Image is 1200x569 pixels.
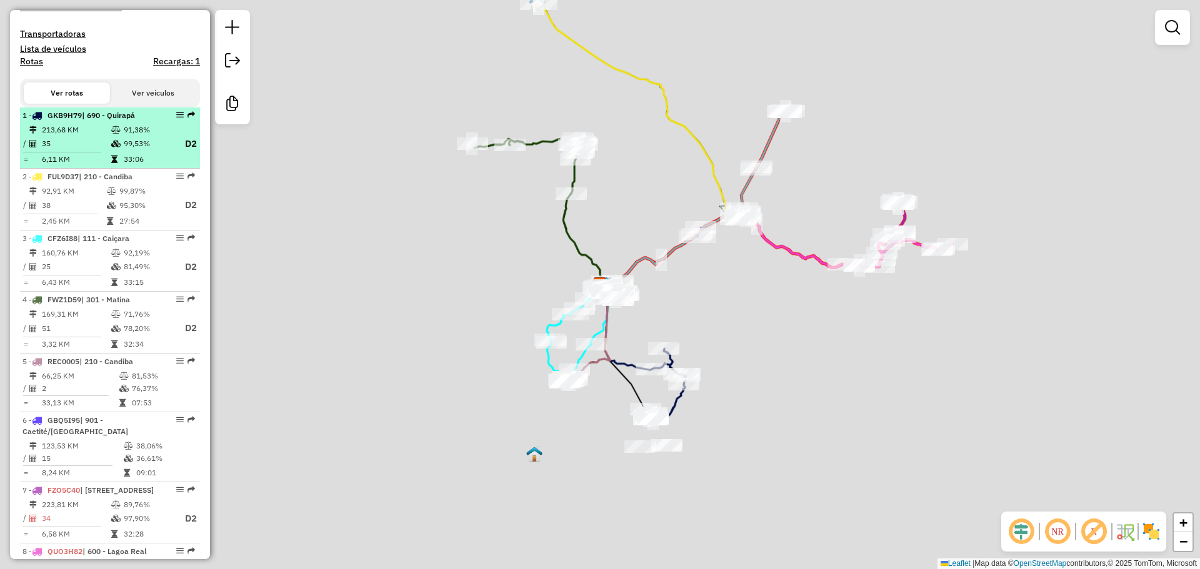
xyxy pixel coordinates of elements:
span: | 690 - Quirapá [82,111,135,120]
i: % de utilização da cubagem [111,140,121,147]
button: Ver veículos [110,82,196,104]
td: 99,87% [119,185,172,197]
a: Leaflet [941,559,971,568]
td: 38,06% [136,440,195,452]
div: Map data © contributors,© 2025 TomTom, Microsoft [937,558,1200,569]
td: 2 [41,382,119,395]
i: Distância Total [29,249,37,257]
td: 15 [41,452,123,465]
i: Distância Total [29,501,37,508]
span: 8 - [22,547,147,567]
span: QUO3H82 [47,547,82,556]
i: % de utilização do peso [119,372,129,380]
i: % de utilização do peso [111,249,121,257]
span: FWZ1D59 [47,295,81,304]
td: / [22,320,29,336]
div: Atividade não roteirizada - HILMA DA SILVA MATOS [591,286,622,299]
td: 33:06 [123,153,173,166]
td: 81,49% [123,259,173,275]
a: Nova sessão e pesquisa [220,15,245,43]
em: Rota exportada [187,547,195,555]
div: Atividade não roteirizada - SEBASTIAO FRANCISCO [582,282,614,294]
td: 160,76 KM [41,247,111,259]
div: Atividade não roteirizada - DISTRIBUIDORA VILA [589,285,620,297]
img: 400 UDC Full Guanambi [598,276,614,292]
img: Lagoa Real [891,194,907,210]
em: Opções [176,295,184,303]
em: Opções [176,486,184,493]
td: 66,25 KM [41,370,119,382]
span: | 600 - Lagoa Real Rural [22,547,147,567]
td: 169,31 KM [41,308,111,320]
i: % de utilização da cubagem [119,385,129,392]
span: Ocultar NR [1042,517,1072,547]
td: = [22,467,29,479]
td: 97,90% [123,511,173,527]
div: Atividade não roteirizada - NEUZA FERNANDES MATO [636,363,667,375]
h4: Clientes Priorizados NR: [20,2,200,12]
td: 3,32 KM [41,338,111,350]
i: Tempo total em rota [111,340,117,348]
em: Rota exportada [187,172,195,180]
i: % de utilização da cubagem [111,325,121,332]
p: D2 [174,260,197,274]
span: + [1179,515,1187,530]
td: = [22,338,29,350]
i: Tempo total em rota [124,469,130,477]
td: 95,30% [119,197,172,213]
td: 223,81 KM [41,498,111,511]
div: Atividade não roteirizada - BRENDA STEFANNY BATI [624,440,656,453]
span: 1 - [22,111,135,120]
td: 2,45 KM [41,215,106,227]
p: D2 [174,137,197,151]
a: Criar modelo [220,91,245,119]
a: Exportar sessão [220,48,245,76]
td: = [22,397,29,409]
a: OpenStreetMap [1014,559,1067,568]
em: Opções [176,234,184,242]
i: % de utilização do peso [111,126,121,134]
td: 91,38% [123,124,173,136]
td: 36,61% [136,452,195,465]
h4: Transportadoras [20,29,200,39]
td: / [22,382,29,395]
span: | 210 - Candiba [79,357,133,366]
i: % de utilização do peso [111,310,121,318]
span: 5 - [22,357,133,366]
span: 3 - [22,234,129,243]
td: 71,76% [123,308,173,320]
i: Total de Atividades [29,140,37,147]
td: 6,43 KM [41,276,111,289]
img: Exibir/Ocultar setores [1141,522,1161,542]
i: % de utilização da cubagem [111,515,121,522]
div: Atividade não roteirizada - IMPERIO DISTRIBUIDORA DE BEBIDAS LTDA [599,291,631,304]
img: Sebastião das Laranjeiras [526,446,542,462]
i: Tempo total em rota [111,530,117,538]
button: Ver rotas [24,82,110,104]
em: Rota exportada [187,111,195,119]
td: 8,24 KM [41,467,123,479]
td: 09:01 [136,467,195,479]
td: / [22,452,29,465]
td: 27:54 [119,215,172,227]
td: / [22,259,29,275]
i: Tempo total em rota [111,156,117,163]
div: Atividade não roteirizada - JOAQUIM PRADO PIMENT [592,287,624,299]
em: Rota exportada [187,486,195,493]
td: / [22,511,29,527]
a: Zoom out [1174,532,1192,551]
span: Ocultar deslocamento [1006,517,1036,547]
span: FZO5C40 [47,485,80,495]
td: 6,58 KM [41,528,111,540]
span: FUL9D37 [47,172,79,181]
td: 92,19% [123,247,173,259]
span: | [972,559,974,568]
i: % de utilização da cubagem [107,202,116,209]
div: Atividade não roteirizada - ROSANA BOA SORTE [591,285,622,298]
i: % de utilização da cubagem [111,263,121,270]
em: Rota exportada [187,234,195,242]
div: Atividade não roteirizada - RONAN SILVA [593,284,624,296]
td: 51 [41,320,111,336]
i: Total de Atividades [29,202,37,209]
td: 38 [41,197,106,213]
